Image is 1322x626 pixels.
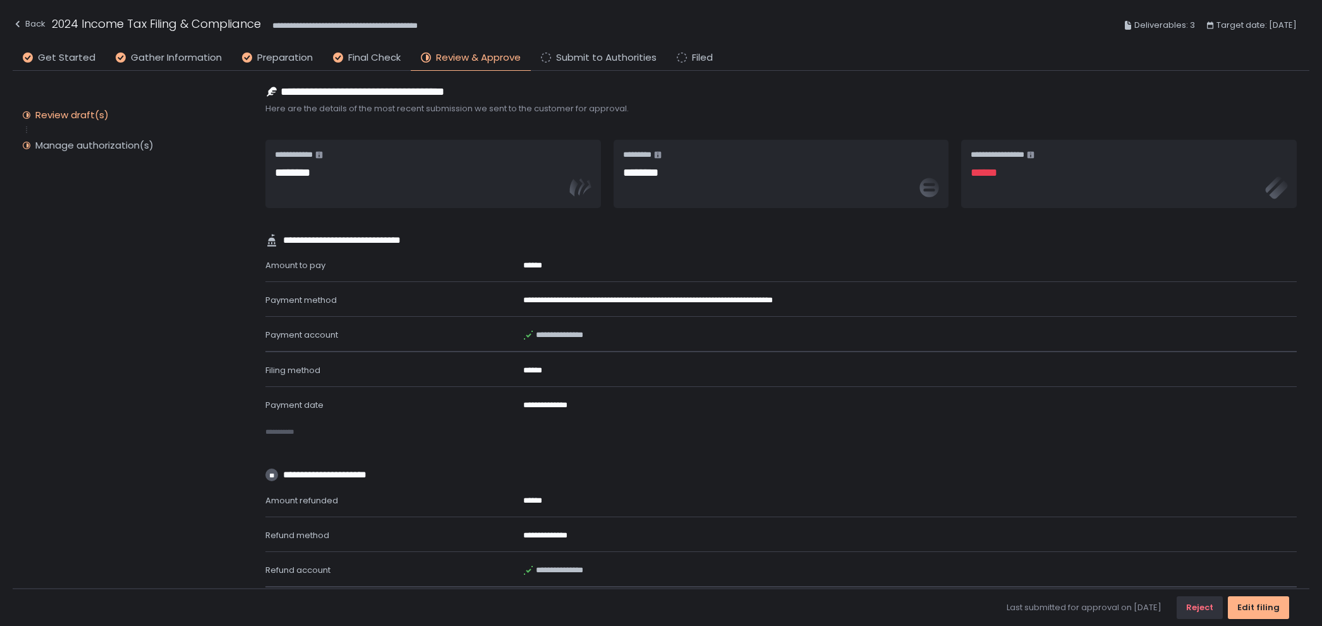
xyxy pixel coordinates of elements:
[265,529,329,541] span: Refund method
[257,51,313,65] span: Preparation
[13,16,45,32] div: Back
[13,15,45,36] button: Back
[35,139,154,152] div: Manage authorization(s)
[265,329,338,341] span: Payment account
[1134,18,1195,33] span: Deliverables: 3
[131,51,222,65] span: Gather Information
[1237,602,1280,613] div: Edit filing
[1177,596,1223,619] button: Reject
[38,51,95,65] span: Get Started
[265,259,325,271] span: Amount to pay
[348,51,401,65] span: Final Check
[265,494,338,506] span: Amount refunded
[1216,18,1297,33] span: Target date: [DATE]
[265,294,337,306] span: Payment method
[35,109,109,121] div: Review draft(s)
[1007,602,1161,613] span: Last submitted for approval on [DATE]
[436,51,521,65] span: Review & Approve
[265,399,324,411] span: Payment date
[556,51,657,65] span: Submit to Authorities
[52,15,261,32] h1: 2024 Income Tax Filing & Compliance
[265,564,330,576] span: Refund account
[1186,602,1213,613] div: Reject
[265,103,1297,114] span: Here are the details of the most recent submission we sent to the customer for approval.
[265,364,320,376] span: Filing method
[692,51,713,65] span: Filed
[1228,596,1289,619] button: Edit filing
